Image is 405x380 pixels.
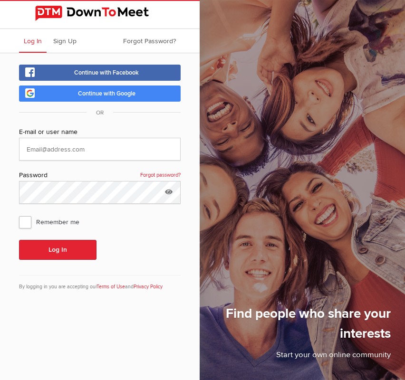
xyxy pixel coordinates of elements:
[19,213,89,230] span: Remember me
[220,304,391,349] h1: Find people who share your interests
[19,170,181,181] div: Password
[220,349,391,366] p: Start your own online community
[19,127,181,138] div: E-mail or user name
[74,69,139,76] span: Continue with Facebook
[78,90,135,97] span: Continue with Google
[35,6,164,21] img: DownToMeet
[19,138,181,161] input: Email@address.com
[118,29,181,53] a: Forgot Password?
[48,29,81,53] a: Sign Up
[123,37,176,45] span: Forgot Password?
[19,85,181,102] a: Continue with Google
[134,284,163,290] a: Privacy Policy
[19,29,47,53] a: Log In
[140,170,181,180] a: Forgot password?
[19,240,96,260] button: Log In
[19,275,181,291] div: By logging in you are accepting our and
[24,37,42,45] span: Log In
[96,284,125,290] a: Terms of Use
[87,109,113,116] span: OR
[19,65,181,81] a: Continue with Facebook
[53,37,77,45] span: Sign Up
